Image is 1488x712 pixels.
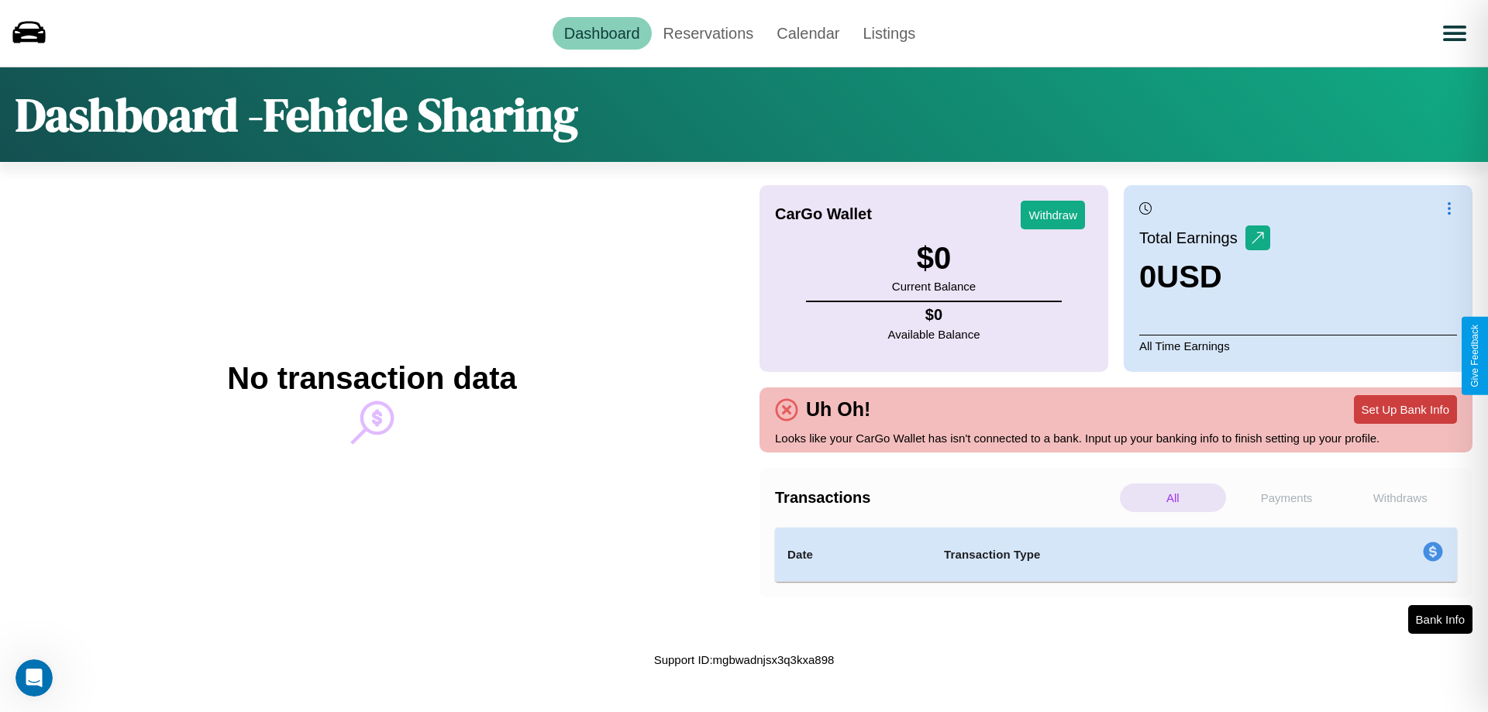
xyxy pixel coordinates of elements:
[787,545,919,564] h4: Date
[798,398,878,421] h4: Uh Oh!
[1433,12,1476,55] button: Open menu
[944,545,1296,564] h4: Transaction Type
[1139,260,1270,294] h3: 0 USD
[892,276,976,297] p: Current Balance
[1347,483,1453,512] p: Withdraws
[775,205,872,223] h4: CarGo Wallet
[654,649,835,670] p: Support ID: mgbwadnjsx3q3kxa898
[1469,325,1480,387] div: Give Feedback
[553,17,652,50] a: Dashboard
[1120,483,1226,512] p: All
[1139,224,1245,252] p: Total Earnings
[775,528,1457,582] table: simple table
[765,17,851,50] a: Calendar
[888,306,980,324] h4: $ 0
[1234,483,1340,512] p: Payments
[888,324,980,345] p: Available Balance
[1408,605,1472,634] button: Bank Info
[775,428,1457,449] p: Looks like your CarGo Wallet has isn't connected to a bank. Input up your banking info to finish ...
[15,83,578,146] h1: Dashboard - Fehicle Sharing
[1139,335,1457,356] p: All Time Earnings
[227,361,516,396] h2: No transaction data
[851,17,927,50] a: Listings
[1354,395,1457,424] button: Set Up Bank Info
[892,241,976,276] h3: $ 0
[15,659,53,697] iframe: Intercom live chat
[652,17,766,50] a: Reservations
[1021,201,1085,229] button: Withdraw
[775,489,1116,507] h4: Transactions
